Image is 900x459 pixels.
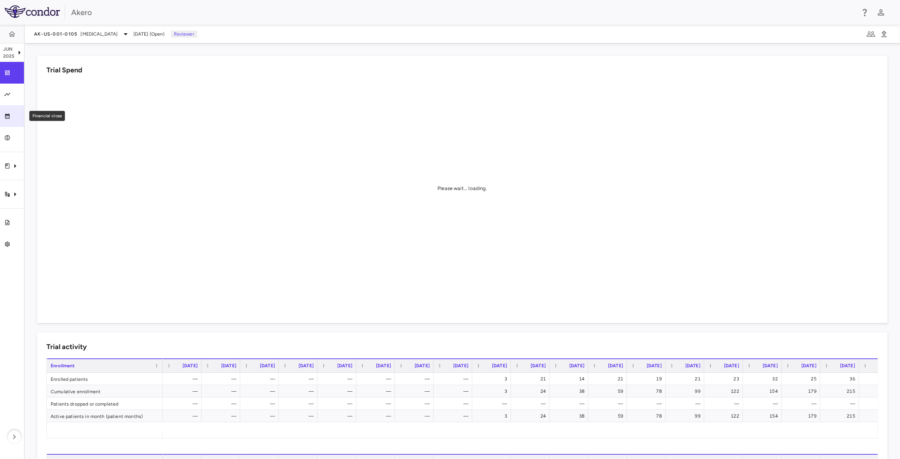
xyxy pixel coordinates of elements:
span: [DATE] [531,363,546,368]
div: 38 [557,410,584,422]
div: — [827,397,855,410]
span: [DATE] [299,363,314,368]
div: 215 [827,410,855,422]
div: — [247,373,275,385]
div: — [324,373,352,385]
div: 3 [479,373,507,385]
span: [DATE] (Open) [133,31,165,38]
div: 59 [595,385,623,397]
span: [DATE] [376,363,391,368]
div: Active patients in month (patient months) [47,410,163,422]
div: — [170,410,198,422]
div: 24 [518,410,546,422]
div: — [750,397,778,410]
div: — [866,397,894,410]
div: — [363,373,391,385]
div: 21 [518,373,546,385]
div: 3 [479,410,507,422]
span: AK-US-001-0105 [34,31,78,37]
div: — [247,410,275,422]
div: — [479,397,507,410]
div: 122 [711,385,739,397]
div: — [324,385,352,397]
div: — [170,397,198,410]
div: — [170,373,198,385]
div: — [634,397,662,410]
div: — [208,397,236,410]
div: — [286,397,314,410]
span: [DATE] [647,363,662,368]
span: [MEDICAL_DATA] [81,31,118,38]
span: [DATE] [337,363,352,368]
div: 38 [557,385,584,397]
div: 78 [634,385,662,397]
div: 24 [518,385,546,397]
div: 36 [827,373,855,385]
div: 21 [673,373,700,385]
div: 78 [634,410,662,422]
div: 99 [673,385,700,397]
span: [DATE] [608,363,623,368]
div: — [247,385,275,397]
div: — [324,397,352,410]
div: 3 [479,385,507,397]
div: — [402,397,430,410]
div: — [402,373,430,385]
div: — [402,385,430,397]
span: [DATE] [569,363,584,368]
div: — [363,410,391,422]
div: 154 [750,385,778,397]
div: — [441,397,468,410]
div: Financial close [29,111,65,121]
div: — [518,397,546,410]
div: — [363,385,391,397]
span: [DATE] [183,363,198,368]
div: — [441,385,468,397]
div: — [208,373,236,385]
div: 215 [827,385,855,397]
span: [DATE] [415,363,430,368]
span: [DATE] [221,363,236,368]
p: Reviewer [171,31,197,38]
div: — [324,410,352,422]
div: Cumulative enrollment [47,385,163,397]
div: 21 [595,373,623,385]
div: — [711,397,739,410]
div: 154 [750,410,778,422]
div: — [673,397,700,410]
div: 25 [789,373,816,385]
div: 14 [557,373,584,385]
div: — [402,410,430,422]
div: Akero [71,7,855,18]
div: 266 [866,385,894,397]
div: — [247,397,275,410]
div: 179 [789,385,816,397]
span: [DATE] [840,363,855,368]
div: 179 [789,410,816,422]
div: Enrolled patients [47,373,163,385]
div: — [441,410,468,422]
div: 99 [673,410,700,422]
span: [DATE] [453,363,468,368]
div: 51 [866,373,894,385]
h6: Trial Spend [46,65,82,75]
div: — [595,397,623,410]
div: Please wait... loading. [437,185,487,192]
div: — [286,385,314,397]
div: 23 [711,373,739,385]
div: 266 [866,410,894,422]
div: 19 [634,373,662,385]
div: — [208,385,236,397]
div: — [441,373,468,385]
div: — [363,397,391,410]
div: — [557,397,584,410]
div: — [286,410,314,422]
span: [DATE] [260,363,275,368]
img: logo-full-SnFGN8VE.png [5,5,60,18]
span: [DATE] [801,363,816,368]
span: [DATE] [492,363,507,368]
div: Patients dropped or completed [47,397,163,409]
span: Enrollment [51,363,75,368]
span: [DATE] [724,363,739,368]
div: — [789,397,816,410]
